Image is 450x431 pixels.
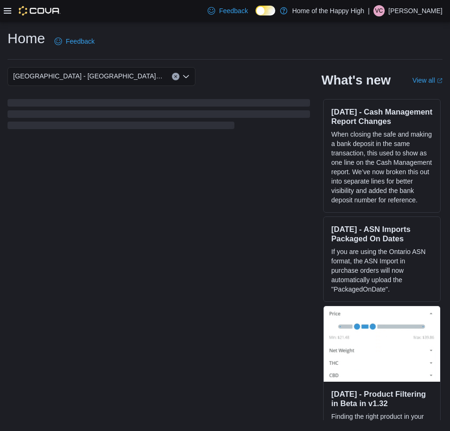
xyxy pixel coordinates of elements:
[412,77,442,84] a: View allExternal link
[172,73,179,80] button: Clear input
[182,73,190,80] button: Open list of options
[331,247,433,294] p: If you are using the Ontario ASN format, the ASN Import in purchase orders will now automatically...
[331,224,433,243] h3: [DATE] - ASN Imports Packaged On Dates
[204,1,251,20] a: Feedback
[373,5,385,16] div: Vanessa Cappis
[331,389,433,408] h3: [DATE] - Product Filtering in Beta in v1.32
[19,6,61,15] img: Cova
[219,6,248,15] span: Feedback
[292,5,364,16] p: Home of the Happy High
[331,130,433,205] p: When closing the safe and making a bank deposit in the same transaction, this used to show as one...
[321,73,390,88] h2: What's new
[331,107,433,126] h3: [DATE] - Cash Management Report Changes
[66,37,94,46] span: Feedback
[375,5,383,16] span: VC
[437,78,442,84] svg: External link
[368,5,370,16] p: |
[256,6,275,15] input: Dark Mode
[13,70,163,82] span: [GEOGRAPHIC_DATA] - [GEOGRAPHIC_DATA] - Fire & Flower
[8,101,310,131] span: Loading
[388,5,442,16] p: [PERSON_NAME]
[51,32,98,51] a: Feedback
[8,29,45,48] h1: Home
